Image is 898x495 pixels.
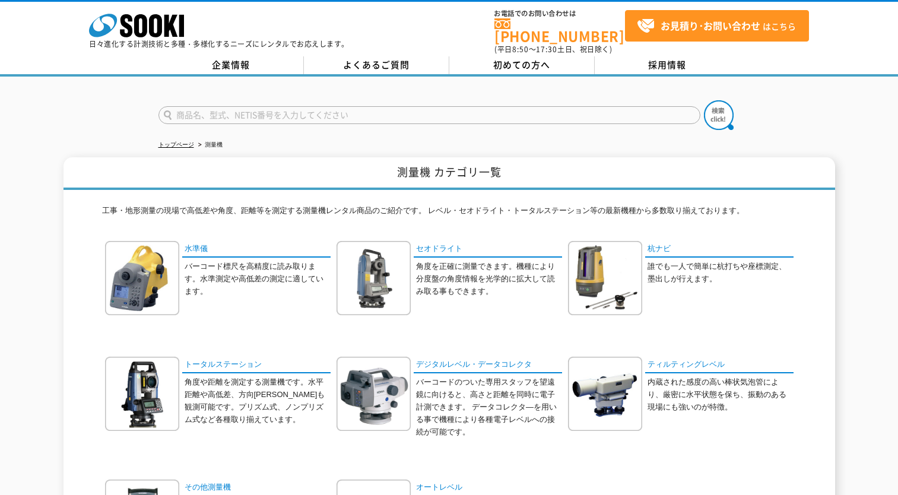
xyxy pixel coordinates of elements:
a: よくあるご質問 [304,56,449,74]
p: 誰でも一人で簡単に杭打ちや座標測定、墨出しが行えます。 [648,261,794,285]
li: 測量機 [196,139,223,151]
p: 角度や距離を測定する測量機です。水平距離や高低差、方向[PERSON_NAME]も観測可能です。プリズム式、ノンプリズム式など各種取り揃えています。 [185,376,331,426]
p: 内蔵された感度の高い棒状気泡管により、厳密に水平状態を保ち、振動のある現場にも強いのが特徴。 [648,376,794,413]
a: トップページ [158,141,194,148]
img: 杭ナビ [568,241,642,315]
img: ティルティングレベル [568,357,642,431]
strong: お見積り･お問い合わせ [661,18,760,33]
img: 水準儀 [105,241,179,315]
a: 杭ナビ [645,241,794,258]
p: バーコード標尺を高精度に読み取ります。水準測定や高低差の測定に適しています。 [185,261,331,297]
span: はこちら [637,17,796,35]
a: [PHONE_NUMBER] [494,18,625,43]
a: 水準儀 [182,241,331,258]
a: トータルステーション [182,357,331,374]
h1: 測量機 カテゴリ一覧 [64,157,835,190]
span: 8:50 [512,44,529,55]
input: 商品名、型式、NETIS番号を入力してください [158,106,700,124]
p: 角度を正確に測量できます。機種により分度盤の角度情報を光学的に拡大して読み取る事もできます。 [416,261,562,297]
span: (平日 ～ 土日、祝日除く) [494,44,612,55]
img: トータルステーション [105,357,179,431]
p: バーコードのついた専用スタッフを望遠鏡に向けると、高さと距離を同時に電子計測できます。 データコレクタ―を用いる事で機種により各種電子レベルへの接続が可能です。 [416,376,562,438]
a: お見積り･お問い合わせはこちら [625,10,809,42]
span: 17:30 [536,44,557,55]
a: 採用情報 [595,56,740,74]
img: btn_search.png [704,100,734,130]
a: 企業情報 [158,56,304,74]
a: デジタルレベル・データコレクタ [414,357,562,374]
a: ティルティングレベル [645,357,794,374]
a: セオドライト [414,241,562,258]
a: 初めての方へ [449,56,595,74]
p: 日々進化する計測技術と多種・多様化するニーズにレンタルでお応えします。 [89,40,349,47]
img: デジタルレベル・データコレクタ [337,357,411,431]
img: セオドライト [337,241,411,315]
span: お電話でのお問い合わせは [494,10,625,17]
span: 初めての方へ [493,58,550,71]
p: 工事・地形測量の現場で高低差や角度、距離等を測定する測量機レンタル商品のご紹介です。 レベル・セオドライト・トータルステーション等の最新機種から多数取り揃えております。 [102,205,797,223]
